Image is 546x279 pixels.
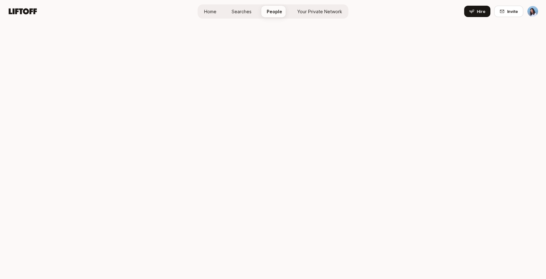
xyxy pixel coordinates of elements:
button: Hire [464,6,490,17]
span: Your Private Network [297,8,342,15]
button: Invite [494,6,523,17]
span: Home [204,8,216,15]
a: Your Private Network [292,6,347,17]
a: Home [199,6,221,17]
a: People [262,6,287,17]
a: Searches [227,6,257,17]
span: Searches [232,8,252,15]
img: Dan Tase [527,6,538,17]
span: Hire [477,8,485,15]
span: Invite [507,8,518,15]
span: People [267,8,282,15]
